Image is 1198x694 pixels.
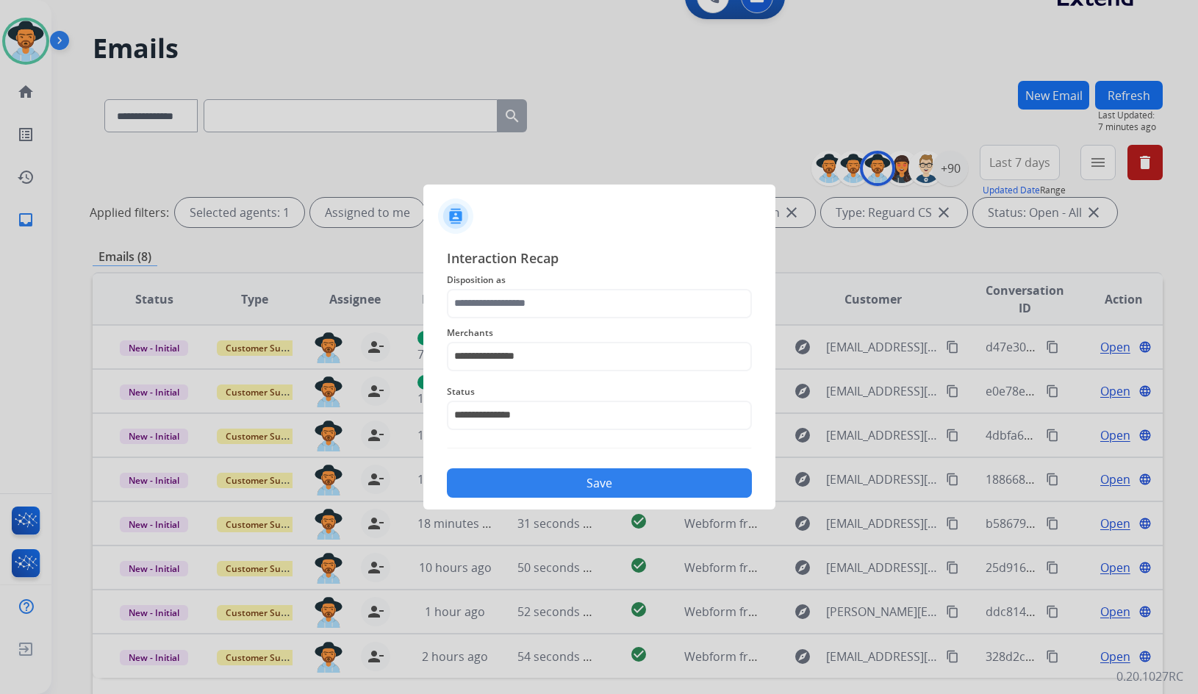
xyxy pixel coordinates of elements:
[447,324,752,342] span: Merchants
[1116,668,1183,685] p: 0.20.1027RC
[447,383,752,401] span: Status
[447,248,752,271] span: Interaction Recap
[447,468,752,498] button: Save
[447,271,752,289] span: Disposition as
[438,198,473,234] img: contactIcon
[447,448,752,448] img: contact-recap-line.svg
